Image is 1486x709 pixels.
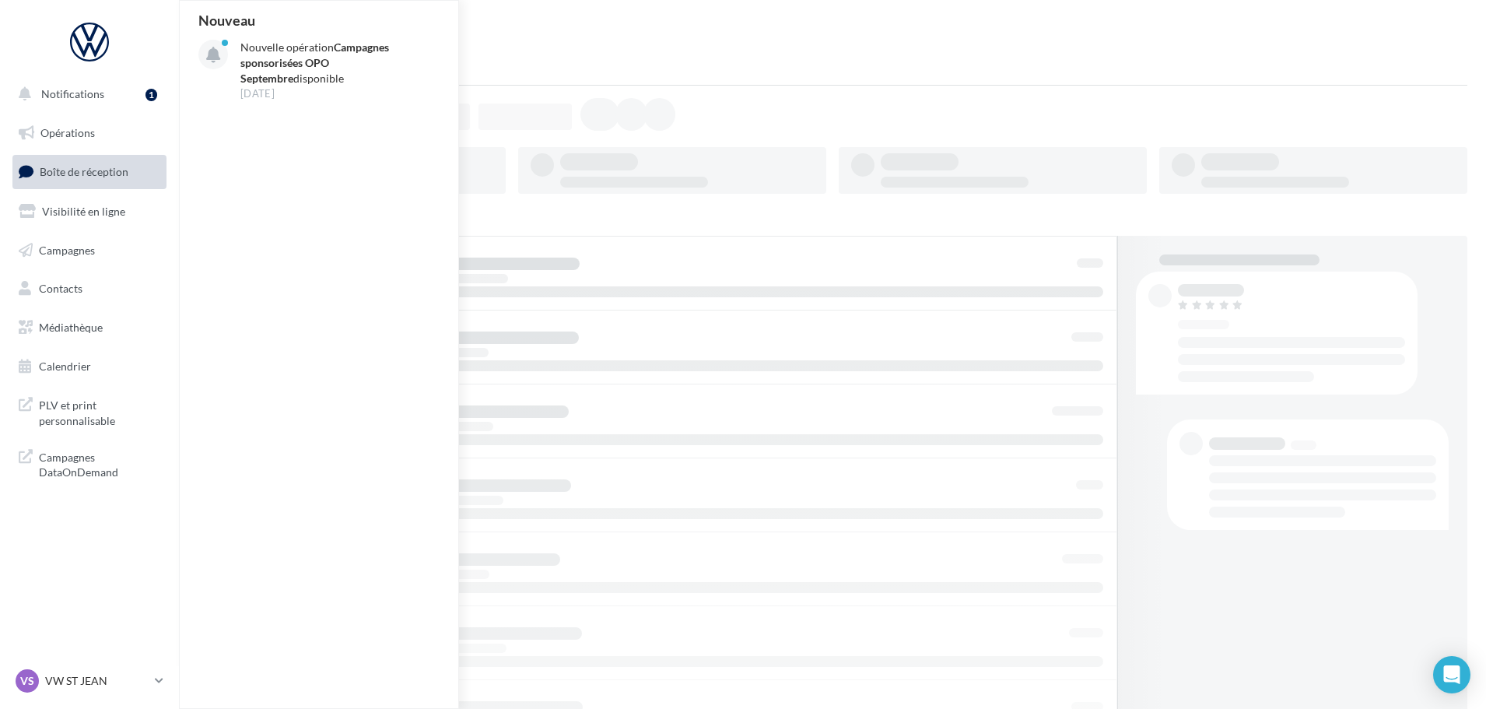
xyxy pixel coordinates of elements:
a: Opérations [9,117,170,149]
span: Notifications [41,87,104,100]
div: Open Intercom Messenger [1433,656,1470,693]
span: Médiathèque [39,321,103,334]
span: Campagnes DataOnDemand [39,447,160,480]
span: Boîte de réception [40,165,128,178]
span: Contacts [39,282,82,295]
p: VW ST JEAN [45,673,149,689]
a: Boîte de réception [9,155,170,188]
span: PLV et print personnalisable [39,395,160,428]
span: Visibilité en ligne [42,205,125,218]
a: Campagnes DataOnDemand [9,440,170,486]
span: VS [20,673,34,689]
span: Opérations [40,126,95,139]
a: Campagnes [9,234,170,267]
a: Calendrier [9,350,170,383]
span: Campagnes [39,243,95,256]
a: Médiathèque [9,311,170,344]
div: 1 [145,89,157,101]
a: PLV et print personnalisable [9,388,170,434]
a: VS VW ST JEAN [12,666,166,696]
a: Contacts [9,272,170,305]
button: Notifications 1 [9,78,163,111]
span: Calendrier [39,360,91,373]
div: Boîte de réception [198,25,1467,48]
a: Visibilité en ligne [9,195,170,228]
